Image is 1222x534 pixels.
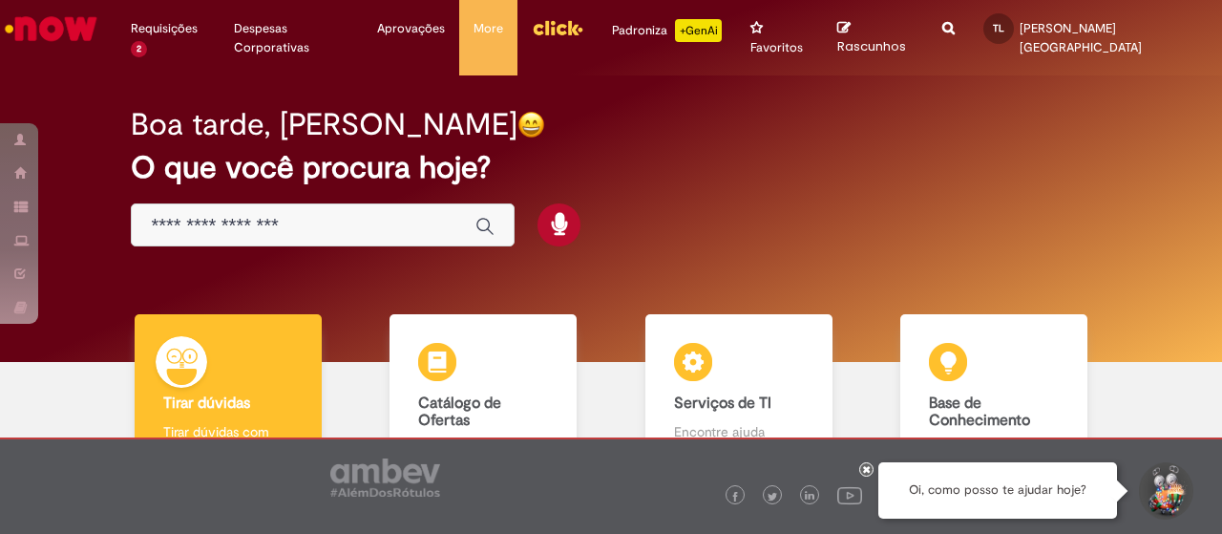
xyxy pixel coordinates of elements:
[2,10,100,48] img: ServiceNow
[837,37,906,55] span: Rascunhos
[867,314,1123,480] a: Base de Conhecimento Consulte e aprenda
[768,492,777,502] img: logo_footer_twitter.png
[131,108,517,141] h2: Boa tarde, [PERSON_NAME]
[730,492,740,502] img: logo_footer_facebook.png
[675,19,722,42] p: +GenAi
[611,314,867,480] a: Serviços de TI Encontre ajuda
[674,394,771,413] b: Serviços de TI
[474,19,503,38] span: More
[234,19,349,57] span: Despesas Corporativas
[674,422,804,441] p: Encontre ajuda
[837,482,862,507] img: logo_footer_youtube.png
[1136,462,1193,520] button: Iniciar Conversa de Suporte
[330,459,440,497] img: logo_footer_ambev_rotulo_gray.png
[377,19,445,38] span: Aprovações
[131,19,198,38] span: Requisições
[805,491,814,502] img: logo_footer_linkedin.png
[878,462,1117,519] div: Oi, como posso te ajudar hoje?
[131,41,147,57] span: 2
[100,314,356,480] a: Tirar dúvidas Tirar dúvidas com Lupi Assist e Gen Ai
[1020,20,1142,55] span: [PERSON_NAME][GEOGRAPHIC_DATA]
[163,394,250,413] b: Tirar dúvidas
[612,19,722,42] div: Padroniza
[929,394,1030,430] b: Base de Conhecimento
[131,151,1090,184] h2: O que você procura hoje?
[750,38,803,57] span: Favoritos
[532,13,583,42] img: click_logo_yellow_360x200.png
[418,394,501,430] b: Catálogo de Ofertas
[163,422,293,460] p: Tirar dúvidas com Lupi Assist e Gen Ai
[517,111,545,139] img: happy-face.png
[356,314,612,480] a: Catálogo de Ofertas Abra uma solicitação
[993,22,1004,34] span: TL
[837,20,913,55] a: Rascunhos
